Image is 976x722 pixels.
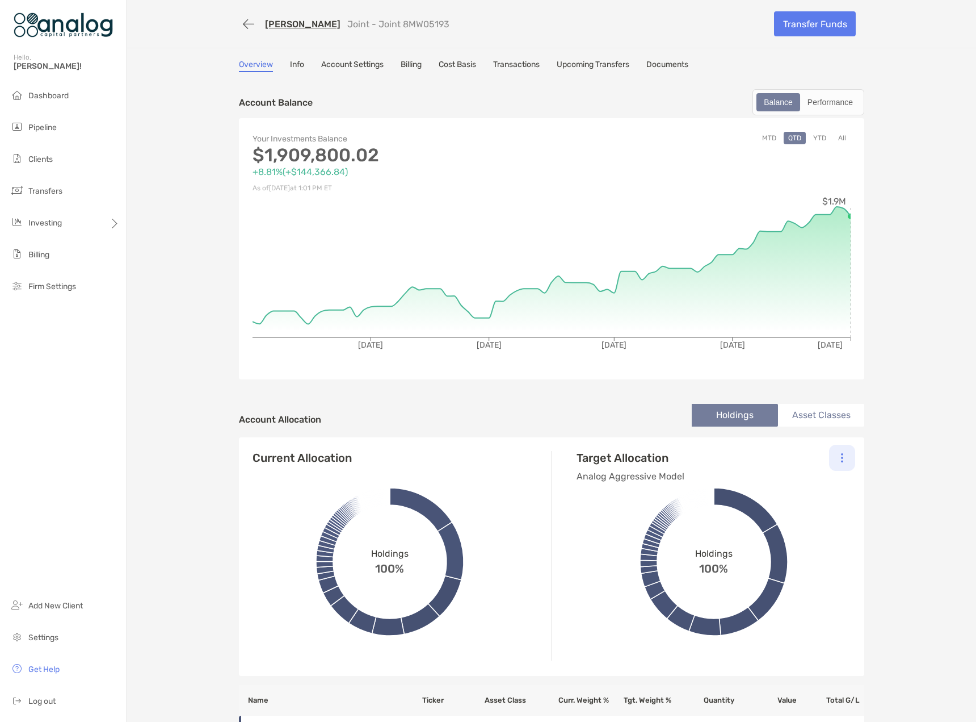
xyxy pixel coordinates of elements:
a: Documents [646,60,688,72]
span: Holdings [371,548,409,559]
th: Asset Class [484,685,546,716]
a: Overview [239,60,273,72]
p: Analog Aggressive Model [577,469,684,483]
span: 100% [699,559,728,575]
p: $1,909,800.02 [253,148,552,162]
th: Tgt. Weight % [609,685,672,716]
span: Investing [28,218,62,228]
tspan: [DATE] [477,340,502,350]
div: segmented control [752,89,864,115]
h4: Account Allocation [239,414,321,425]
img: Icon List Menu [841,453,843,463]
span: Dashboard [28,91,69,101]
button: QTD [784,132,806,144]
span: Pipeline [28,123,57,132]
button: MTD [758,132,781,144]
img: Zoe Logo [14,5,113,45]
span: Firm Settings [28,282,76,291]
th: Ticker [422,685,484,716]
li: Holdings [692,404,778,427]
tspan: [DATE] [720,340,745,350]
h4: Current Allocation [253,451,352,465]
p: Joint - Joint 8MW05193 [347,19,449,30]
a: Transfer Funds [774,11,856,36]
p: Your Investments Balance [253,132,552,146]
a: Upcoming Transfers [557,60,629,72]
span: Settings [28,633,58,642]
button: YTD [809,132,831,144]
p: As of [DATE] at 1:01 PM ET [253,181,552,195]
a: Account Settings [321,60,384,72]
tspan: $1.9M [822,196,846,207]
h4: Target Allocation [577,451,684,465]
th: Value [735,685,797,716]
span: 100% [375,559,404,575]
span: [PERSON_NAME]! [14,61,120,71]
span: Clients [28,155,53,164]
span: Get Help [28,665,60,674]
p: Account Balance [239,95,313,110]
button: All [834,132,851,144]
a: Transactions [493,60,540,72]
img: add_new_client icon [10,598,24,612]
th: Quantity [672,685,734,716]
tspan: [DATE] [601,340,626,350]
a: Cost Basis [439,60,476,72]
img: investing icon [10,215,24,229]
img: clients icon [10,152,24,165]
th: Name [239,685,422,716]
span: Add New Client [28,601,83,611]
a: Billing [401,60,422,72]
img: transfers icon [10,183,24,197]
div: Balance [758,94,799,110]
tspan: [DATE] [358,340,383,350]
span: Holdings [695,548,733,559]
tspan: [DATE] [818,340,843,350]
span: Log out [28,696,56,706]
img: logout icon [10,694,24,707]
p: +8.81% ( +$144,366.84 ) [253,165,552,179]
a: [PERSON_NAME] [265,19,340,30]
th: Curr. Weight % [546,685,609,716]
th: Total G/L [797,685,864,716]
img: pipeline icon [10,120,24,133]
div: Performance [801,94,859,110]
a: Info [290,60,304,72]
span: Billing [28,250,49,260]
span: Transfers [28,186,62,196]
img: firm-settings icon [10,279,24,293]
img: dashboard icon [10,88,24,102]
li: Asset Classes [778,404,864,427]
img: settings icon [10,630,24,644]
img: get-help icon [10,662,24,675]
img: billing icon [10,247,24,261]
